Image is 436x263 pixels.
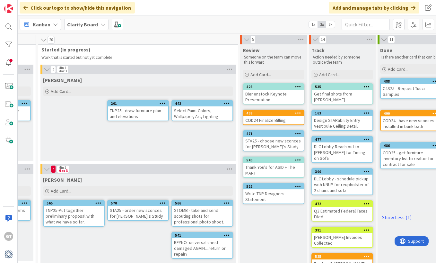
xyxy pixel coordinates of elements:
div: 201 [108,101,168,106]
div: Min 1 [58,66,66,69]
span: Done [380,47,392,53]
div: 163 [315,111,372,115]
div: 565 [47,201,104,205]
div: Select Paint Colors, Wallpaper, Art, Lighting [172,106,232,121]
a: 471STA25 - choose new sconces for [PERSON_NAME]'s Study [243,130,304,151]
a: 390DLC Lobby - schedule pickup with NNUP for reupholster of 2 chairs and sofa [311,168,373,195]
div: 472 [312,201,372,207]
img: Visit kanbanzone.com [4,4,13,13]
a: 522Write TNP Designers Statement [243,183,304,204]
div: 438 [246,111,304,115]
div: 472Q3 Estimated Federal Taxes Filed [312,201,372,221]
span: 11 [388,36,395,43]
div: 535 [315,85,372,89]
div: 163Design STARability Entry Vestibule Ceiling Detail [312,110,372,130]
a: 472Q3 Estimated Federal Taxes Filed [311,200,373,222]
div: DLC Lobby - schedule pickup with NNUP for reupholster of 2 chairs and sofa [312,175,372,195]
div: STA25 - choose new sconces for [PERSON_NAME]'s Study [243,137,304,151]
div: 428 [243,84,304,90]
div: STA25 - order new sconces for [PERSON_NAME]'s Study [108,206,168,220]
a: 163Design STARability Entry Vestibule Ceiling Detail [311,110,373,131]
div: 522Write TNP Designers Statement [243,184,304,204]
div: COD24 Finalize Billing [243,116,304,124]
div: Q3 Estimated Federal Taxes Filed [312,207,372,221]
div: 535 [312,84,372,90]
a: 541REYNO- universal chest damaged AGAIN....return or repair? [171,232,233,259]
span: Gina [43,77,82,83]
div: 428Bienenstock Keynote Presentation [243,84,304,104]
div: 565 [44,200,104,206]
div: Bienenstock Keynote Presentation [243,90,304,104]
div: 525 [315,254,372,259]
a: 570STA25 - order new sconces for [PERSON_NAME]'s Study [107,200,169,221]
span: 5 [250,36,256,43]
span: Kanban [33,21,50,28]
div: Add and manage tabs by clicking [329,2,419,14]
div: 541 [175,233,232,238]
div: 525 [312,254,372,259]
div: 477DLC Lobby Reach out to [PERSON_NAME] for Timing on Sofa [312,137,372,162]
div: Click our logo to show/hide this navigation [20,2,135,14]
div: 566 [172,200,232,206]
div: 522 [243,184,304,189]
div: Min 1 [58,166,66,169]
p: Action needed by someone outside the team [313,55,372,65]
span: 1x [309,21,318,28]
div: 390 [315,169,372,174]
div: 438COD24 Finalize Billing [243,110,304,124]
span: Add Card... [388,66,408,72]
a: 391[PERSON_NAME] Invoices Collected [311,227,373,248]
div: 201 [111,101,168,106]
div: Thank You's for ASID + The MART [243,163,304,177]
span: 14 [319,36,326,43]
div: 471STA25 - choose new sconces for [PERSON_NAME]'s Study [243,131,304,151]
span: Add Card... [51,88,71,94]
span: Review [243,47,259,53]
div: DLC Lobby Reach out to [PERSON_NAME] for Timing on Sofa [312,142,372,162]
p: Someone on the team can move this forward [244,55,303,65]
input: Quick Filter... [342,19,390,30]
a: 566STOMB - take and send scouting shots for professional photo shoot. [171,200,233,227]
div: Max 3 [58,69,67,73]
div: 541 [172,232,232,238]
div: 390 [312,169,372,175]
div: 442 [172,101,232,106]
span: Started (in progress) [41,46,230,53]
a: 201TNP25 - draw furniture plan and elevations [107,100,169,121]
div: 442 [175,101,232,106]
div: 570 [111,201,168,205]
div: 390DLC Lobby - schedule pickup with NNUP for reupholster of 2 chairs and sofa [312,169,372,195]
div: REYNO- universal chest damaged AGAIN....return or repair? [172,238,232,258]
div: 477 [315,137,372,142]
div: 391 [315,228,372,232]
div: 541REYNO- universal chest damaged AGAIN....return or repair? [172,232,232,258]
div: 565TNP25-Put together preliminary proposal with what we have so far. [44,200,104,226]
span: 2x [318,21,326,28]
div: 540 [246,158,304,162]
div: 472 [315,202,372,206]
a: 442Select Paint Colors, Wallpaper, Art, Lighting [171,100,233,121]
span: Add Card... [51,188,71,194]
a: 565TNP25-Put together preliminary proposal with what we have so far. [43,200,105,227]
div: 442Select Paint Colors, Wallpaper, Art, Lighting [172,101,232,121]
span: Track [311,47,325,53]
div: 201TNP25 - draw furniture plan and elevations [108,101,168,121]
div: 438 [243,110,304,116]
div: Design STARability Entry Vestibule Ceiling Detail [312,116,372,130]
div: 566 [175,201,232,205]
div: Write TNP Designers Statement [243,189,304,204]
span: Lisa T. [43,177,82,183]
span: Add Card... [319,72,340,77]
a: 540Thank You's for ASID + The MART [243,157,304,178]
div: 428 [246,85,304,89]
div: STOMB - take and send scouting shots for professional photo shoot. [172,206,232,226]
div: 477 [312,137,372,142]
span: Support [13,1,29,9]
span: 20 [48,36,55,44]
div: 540 [243,157,304,163]
p: Work that is started but not yet complete [41,55,235,60]
div: 471 [243,131,304,137]
div: 570STA25 - order new sconces for [PERSON_NAME]'s Study [108,200,168,220]
a: 428Bienenstock Keynote Presentation [243,83,304,104]
span: 3x [326,21,335,28]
